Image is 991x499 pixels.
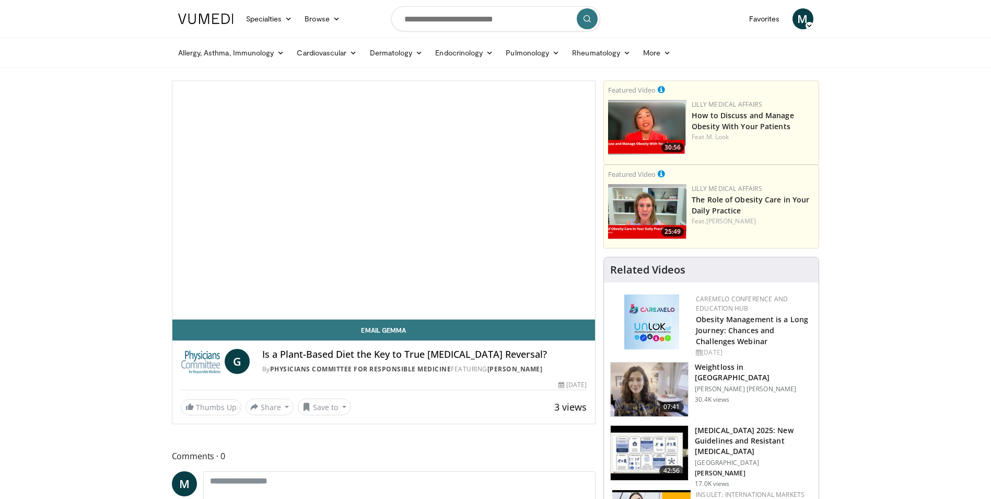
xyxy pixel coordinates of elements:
[178,14,234,24] img: VuMedi Logo
[695,425,812,457] h3: [MEDICAL_DATA] 2025: New Guidelines and Resistant [MEDICAL_DATA]
[172,449,596,463] span: Comments 0
[172,471,197,496] a: M
[270,365,451,373] a: Physicians Committee for Responsible Medicine
[240,8,299,29] a: Specialties
[290,42,363,63] a: Cardiovascular
[608,169,656,179] small: Featured Video
[608,100,686,155] img: c98a6a29-1ea0-4bd5-8cf5-4d1e188984a7.png.150x105_q85_crop-smart_upscale.png
[637,42,677,63] a: More
[262,365,587,374] div: By FEATURING
[391,6,600,31] input: Search topics, interventions
[499,42,566,63] a: Pulmonology
[554,401,587,413] span: 3 views
[608,184,686,239] img: e1208b6b-349f-4914-9dd7-f97803bdbf1d.png.150x105_q85_crop-smart_upscale.png
[692,110,794,131] a: How to Discuss and Manage Obesity With Your Patients
[743,8,786,29] a: Favorites
[661,143,684,152] span: 30:56
[566,42,637,63] a: Rheumatology
[695,395,729,404] p: 30.4K views
[262,349,587,360] h4: Is a Plant-Based Diet the Key to True [MEDICAL_DATA] Reversal?
[298,8,346,29] a: Browse
[364,42,429,63] a: Dermatology
[696,314,808,346] a: Obesity Management is a Long Journey: Chances and Challenges Webinar
[181,349,220,374] img: Physicians Committee for Responsible Medicine
[695,385,812,393] p: [PERSON_NAME] [PERSON_NAME]
[610,362,812,417] a: 07:41 Weightloss in [GEOGRAPHIC_DATA] [PERSON_NAME] [PERSON_NAME] 30.4K views
[695,459,812,467] p: [GEOGRAPHIC_DATA]
[487,365,543,373] a: [PERSON_NAME]
[692,184,762,193] a: Lilly Medical Affairs
[610,264,685,276] h4: Related Videos
[692,195,809,216] a: The Role of Obesity Care in Your Daily Practice
[706,217,756,225] a: [PERSON_NAME]
[695,480,729,488] p: 17.0K views
[696,348,810,357] div: [DATE]
[611,362,688,417] img: 9983fed1-7565-45be-8934-aef1103ce6e2.150x105_q85_crop-smart_upscale.jpg
[429,42,499,63] a: Endocrinology
[172,42,291,63] a: Allergy, Asthma, Immunology
[608,85,656,95] small: Featured Video
[692,217,814,226] div: Feat.
[624,294,679,349] img: 45df64a9-a6de-482c-8a90-ada250f7980c.png.150x105_q85_autocrop_double_scale_upscale_version-0.2.jpg
[659,466,684,476] span: 42:56
[661,227,684,236] span: 25:49
[659,402,684,412] span: 07:41
[692,132,814,142] div: Feat.
[225,349,250,374] a: G
[696,294,788,313] a: CaReMeLO Conference and Education Hub
[172,320,596,341] a: Email Gemma
[181,399,241,415] a: Thumbs Up
[692,100,762,109] a: Lilly Medical Affairs
[558,380,587,390] div: [DATE]
[696,490,805,499] a: Insulet: International Markets
[608,100,686,155] a: 30:56
[246,399,294,415] button: Share
[611,426,688,480] img: 280bcb39-0f4e-42eb-9c44-b41b9262a277.150x105_q85_crop-smart_upscale.jpg
[172,81,596,320] video-js: Video Player
[298,399,351,415] button: Save to
[695,469,812,478] p: [PERSON_NAME]
[608,184,686,239] a: 25:49
[706,132,729,141] a: M. Look
[695,362,812,383] h3: Weightloss in [GEOGRAPHIC_DATA]
[610,425,812,488] a: 42:56 [MEDICAL_DATA] 2025: New Guidelines and Resistant [MEDICAL_DATA] [GEOGRAPHIC_DATA] [PERSON_...
[792,8,813,29] a: M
